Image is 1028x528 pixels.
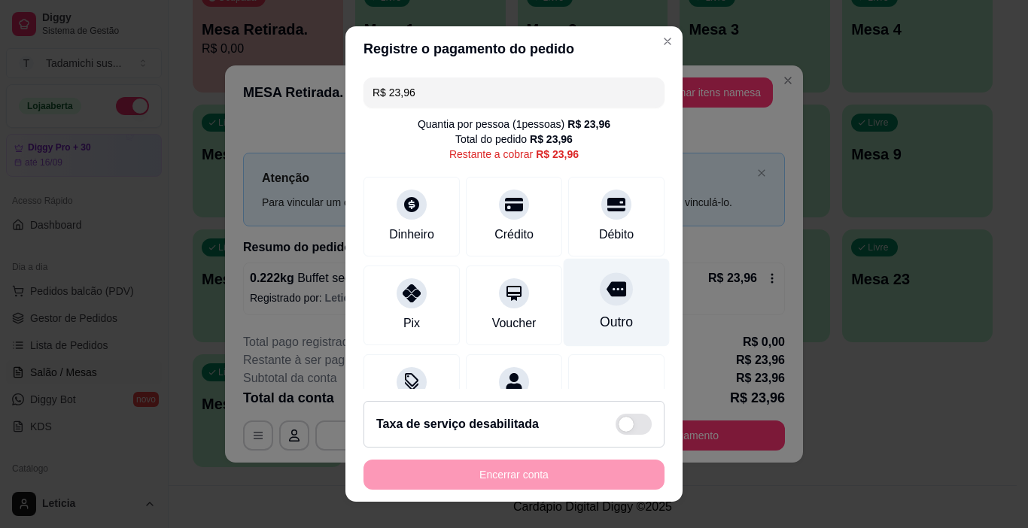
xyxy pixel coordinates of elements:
div: Restante a cobrar [449,147,579,162]
div: Débito [599,226,634,244]
div: Quantia por pessoa ( 1 pessoas) [418,117,610,132]
div: R$ 23,96 [530,132,573,147]
header: Registre o pagamento do pedido [345,26,683,71]
div: Pix [403,314,420,332]
div: Crédito [494,226,534,244]
div: Dinheiro [389,226,434,244]
div: Outro [600,312,633,332]
button: Close [655,29,680,53]
div: Total do pedido [455,132,573,147]
input: Ex.: hambúrguer de cordeiro [373,77,655,108]
div: Voucher [492,314,537,332]
h2: Taxa de serviço desabilitada [376,415,539,433]
div: R$ 23,96 [567,117,610,132]
div: R$ 23,96 [536,147,579,162]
